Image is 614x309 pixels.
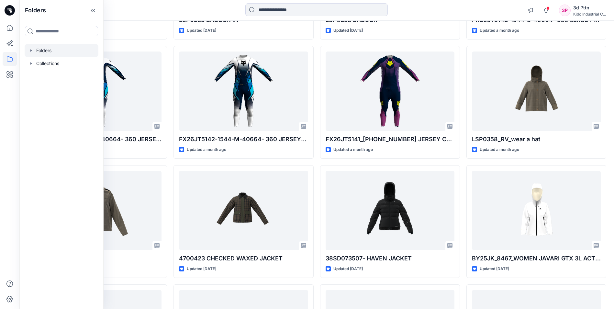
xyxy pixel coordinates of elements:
[326,171,454,250] a: 38SD073507- HAVEN JACKET
[480,266,509,272] p: Updated [DATE]
[333,266,363,272] p: Updated [DATE]
[179,135,308,144] p: FX26JT5142-1544-M-40664- 360 JERSEY CORE GRAPHIC
[326,51,454,131] a: FX26JT5141_5143-40662-360 JERSEY COMMERCIAL-GRAPHIC
[333,146,373,153] p: Updated a month ago
[573,12,606,17] div: Kido Industrial C...
[179,254,308,263] p: 4700423 CHECKED WAXED JACKET
[179,171,308,250] a: 4700423 CHECKED WAXED JACKET
[472,171,601,250] a: BY25JK_8467_WOMEN JAVARI GTX 3L ACTIVE SHELL JACKET
[179,51,308,131] a: FX26JT5142-1544-M-40664- 360 JERSEY CORE GRAPHIC
[472,51,601,131] a: LSP0358_RV_wear a hat
[187,266,216,272] p: Updated [DATE]
[187,146,226,153] p: Updated a month ago
[573,4,606,12] div: 3d Pttn
[326,254,454,263] p: 38SD073507- HAVEN JACKET
[472,135,601,144] p: LSP0358_RV_wear a hat
[326,135,454,144] p: FX26JT5141_[PHONE_NUMBER] JERSEY COMMERCIAL-GRAPHIC
[559,5,571,16] div: 3P
[472,254,601,263] p: BY25JK_8467_WOMEN JAVARI GTX 3L ACTIVE SHELL JACKET
[480,27,519,34] p: Updated a month ago
[333,27,363,34] p: Updated [DATE]
[480,146,519,153] p: Updated a month ago
[187,27,216,34] p: Updated [DATE]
